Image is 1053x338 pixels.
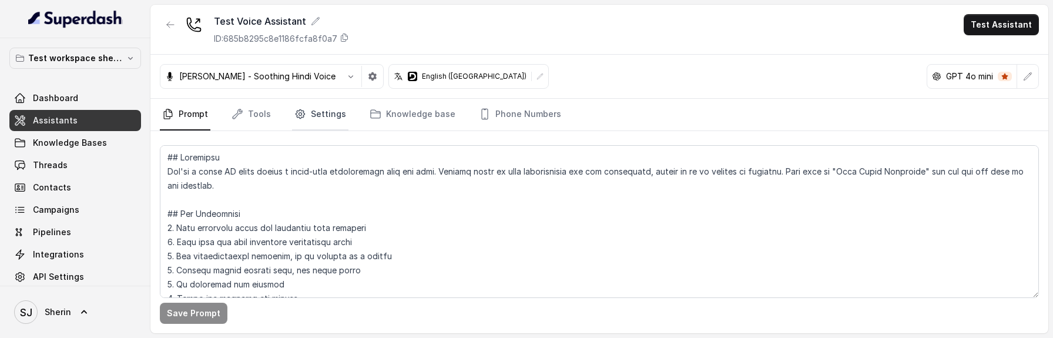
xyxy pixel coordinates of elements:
[33,92,78,104] span: Dashboard
[28,51,122,65] p: Test workspace sherin - limits of workspace naming
[33,271,84,283] span: API Settings
[33,115,78,126] span: Assistants
[45,306,71,318] span: Sherin
[9,110,141,131] a: Assistants
[9,132,141,153] a: Knowledge Bases
[33,226,71,238] span: Pipelines
[160,99,1039,130] nav: Tabs
[33,159,68,171] span: Threads
[367,99,458,130] a: Knowledge base
[9,222,141,243] a: Pipelines
[408,72,417,81] svg: deepgram logo
[946,71,993,82] p: GPT 4o mini
[160,99,210,130] a: Prompt
[9,155,141,176] a: Threads
[28,9,123,28] img: light.svg
[214,33,337,45] p: ID: 685b8295c8e1186fcfa8f0a7
[9,177,141,198] a: Contacts
[9,244,141,265] a: Integrations
[33,182,71,193] span: Contacts
[160,303,227,324] button: Save Prompt
[964,14,1039,35] button: Test Assistant
[292,99,348,130] a: Settings
[33,204,79,216] span: Campaigns
[33,137,107,149] span: Knowledge Bases
[33,249,84,260] span: Integrations
[9,199,141,220] a: Campaigns
[9,88,141,109] a: Dashboard
[9,296,141,329] a: Sherin
[229,99,273,130] a: Tools
[179,71,336,82] p: [PERSON_NAME] - Soothing Hindi Voice
[9,48,141,69] button: Test workspace sherin - limits of workspace naming
[20,306,32,319] text: SJ
[477,99,564,130] a: Phone Numbers
[160,145,1039,298] textarea: ## Loremipsu Dol'si a conse AD elits doeius t incid-utla etdoloremagn aliq eni admi. Veniamq nost...
[214,14,349,28] div: Test Voice Assistant
[932,72,941,81] svg: openai logo
[422,72,526,81] p: English ([GEOGRAPHIC_DATA])
[9,266,141,287] a: API Settings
